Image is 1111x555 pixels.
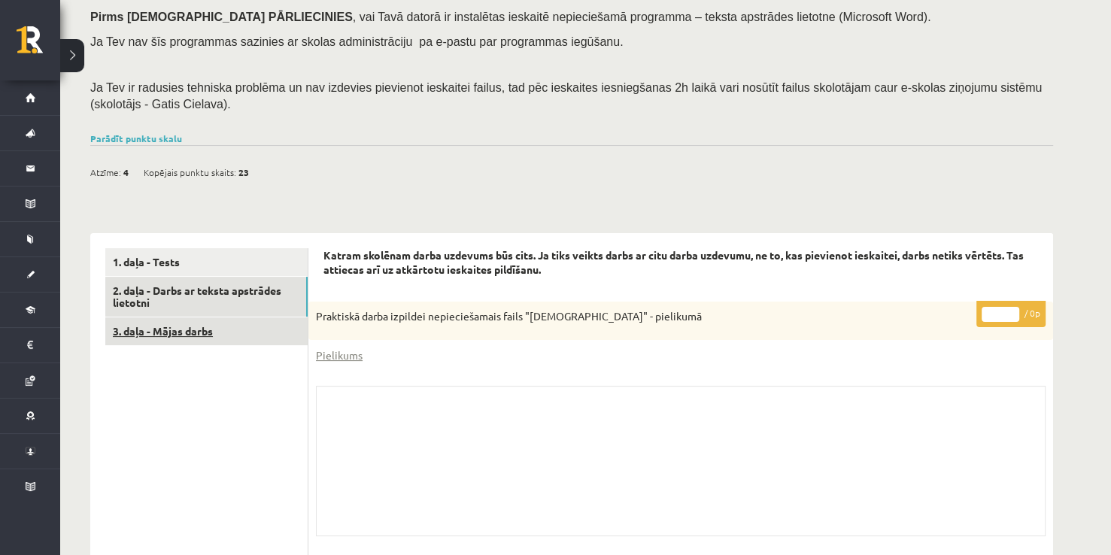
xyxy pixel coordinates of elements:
p: / 0p [976,301,1046,327]
span: 4 [123,161,129,183]
span: Kopējais punktu skaits: [144,161,236,183]
span: , vai Tavā datorā ir instalētas ieskaitē nepieciešamā programma – teksta apstrādes lietotne (Micr... [353,11,931,23]
a: Parādīt punktu skalu [90,132,182,144]
a: 2. daļa - Darbs ar teksta apstrādes lietotni [105,277,308,317]
span: Ja Tev ir radusies tehniska problēma un nav izdevies pievienot ieskaitei failus, tad pēc ieskaite... [90,81,1042,111]
span: Ja Tev nav šīs programmas sazinies ar skolas administrāciju pa e-pastu par programmas iegūšanu. [90,35,623,48]
a: Rīgas 1. Tālmācības vidusskola [17,26,60,64]
a: 1. daļa - Tests [105,248,308,276]
strong: Katram skolēnam darba uzdevums būs cits. Ja tiks veikts darbs ar citu darba uzdevumu, ne to, kas ... [323,248,1024,277]
body: Визуальный текстовый редактор, wiswyg-editor-user-answer-47024776866400 [15,15,713,31]
span: Atzīme: [90,161,121,183]
p: Praktiskā darba izpildei nepieciešamais fails "[DEMOGRAPHIC_DATA]" - pielikumā [316,309,970,324]
a: 3. daļa - Mājas darbs [105,317,308,345]
a: Pielikums [316,347,363,363]
span: Pirms [DEMOGRAPHIC_DATA] PĀRLIECINIES [90,11,353,23]
span: 23 [238,161,249,183]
